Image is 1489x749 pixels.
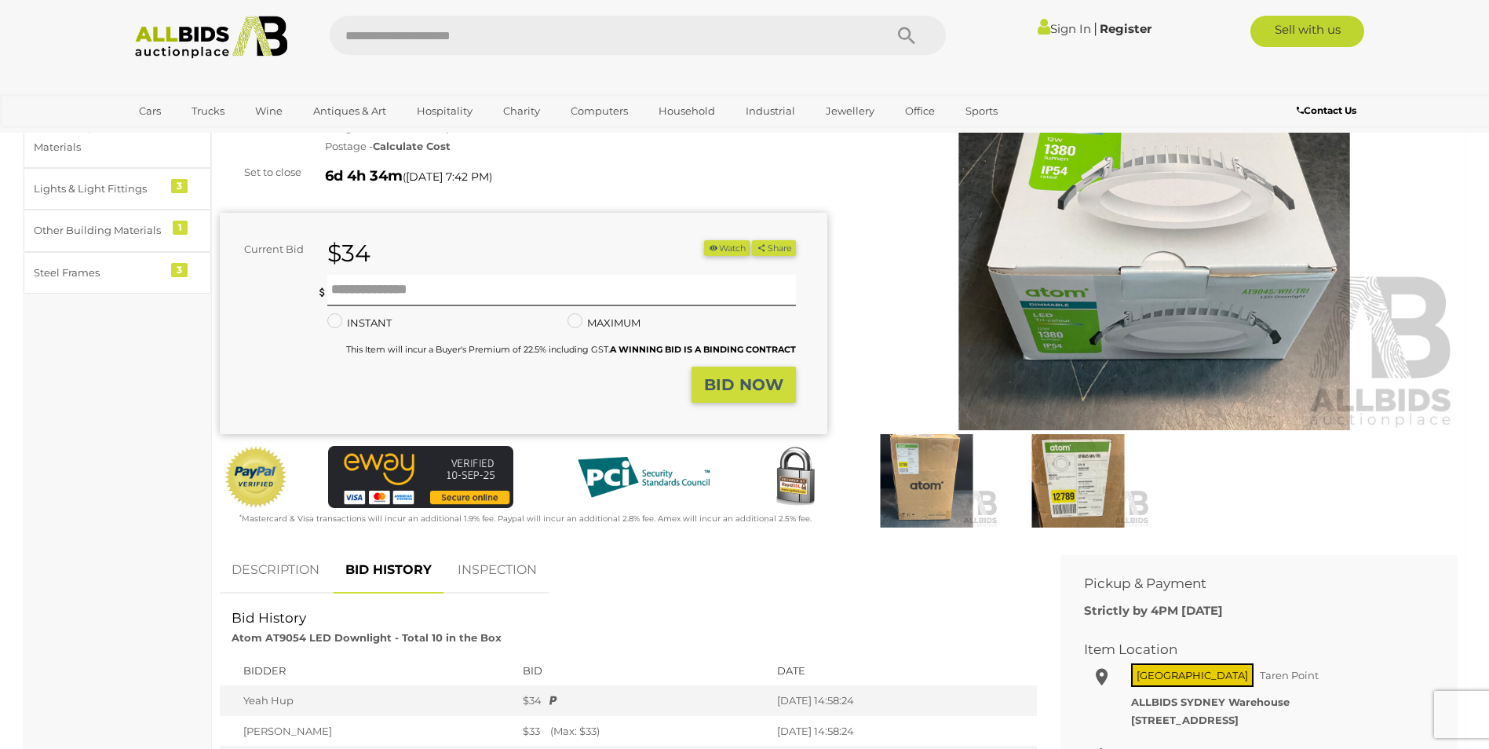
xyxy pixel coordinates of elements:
[1084,603,1223,618] b: Strictly by 4PM [DATE]
[851,39,1458,431] img: Atom AT9054 LED Downlight - Total 10 in the Box
[328,446,513,508] img: eWAY Payment Gateway
[1131,663,1254,687] span: [GEOGRAPHIC_DATA]
[855,434,998,527] img: Atom AT9054 LED Downlight - Total 10 in the Box
[208,163,313,181] div: Set to close
[232,631,502,644] strong: Atom AT9054 LED Downlight - Total 10 in the Box
[752,240,795,257] button: Share
[403,170,492,183] span: ( )
[245,98,293,124] a: Wine
[220,547,331,594] a: DESCRIPTION
[955,98,1008,124] a: Sports
[515,656,769,686] th: Bid
[327,314,392,332] label: INSTANT
[34,180,163,198] div: Lights & Light Fittings
[1006,434,1150,527] img: Atom AT9054 LED Downlight - Total 10 in the Box
[704,240,750,257] button: Watch
[327,239,370,268] strong: $34
[769,685,1037,716] td: [DATE] 14:58:24
[1297,102,1360,119] a: Contact Us
[406,170,489,184] span: [DATE] 7:42 PM
[735,98,805,124] a: Industrial
[407,98,483,124] a: Hospitality
[24,168,211,210] a: Lights & Light Fittings 3
[1256,665,1323,685] span: Taren Point
[1093,20,1097,37] span: |
[239,513,812,524] small: Mastercard & Visa transactions will incur an additional 1.9% fee. Paypal will incur an additional...
[346,344,796,355] small: This Item will incur a Buyer's Premium of 22.5% including GST.
[224,446,288,509] img: Official PayPal Seal
[325,137,827,155] div: Postage -
[220,685,515,716] td: Yeah Hup
[325,167,403,185] strong: 6d 4h 34m
[560,98,638,124] a: Computers
[567,314,640,332] label: MAXIMUM
[34,221,163,239] div: Other Building Materials
[1131,714,1239,726] strong: [STREET_ADDRESS]
[171,179,188,193] div: 3
[648,98,725,124] a: Household
[704,240,750,257] li: Watch this item
[129,124,261,150] a: [GEOGRAPHIC_DATA]
[769,716,1037,747] td: [DATE] 14:58:24
[24,210,211,251] a: Other Building Materials 1
[523,693,761,708] div: $34
[34,119,163,156] div: Bathroom / Kitchen Materials
[24,108,211,168] a: Bathroom / Kitchen Materials 24
[1084,576,1411,591] h2: Pickup & Payment
[867,16,946,55] button: Search
[523,724,761,739] div: $33
[1131,696,1290,708] strong: ALLBIDS SYDNEY Warehouse
[334,547,443,594] a: BID HISTORY
[610,344,796,355] b: A WINNING BID IS A BINDING CONTRACT
[1297,104,1356,116] b: Contact Us
[303,98,396,124] a: Antiques & Art
[816,98,885,124] a: Jewellery
[1084,642,1411,657] h2: Item Location
[171,263,188,277] div: 3
[895,98,945,124] a: Office
[1038,21,1091,36] a: Sign In
[181,98,235,124] a: Trucks
[220,716,515,747] td: [PERSON_NAME]
[692,367,796,404] button: BID NOW
[764,446,827,509] img: Secured by Rapid SSL
[232,611,1025,626] h2: Bid History
[446,547,549,594] a: INSPECTION
[542,725,600,737] span: (Max: $33)
[704,375,783,394] strong: BID NOW
[129,98,171,124] a: Cars
[220,656,515,686] th: Bidder
[565,446,722,509] img: PCI DSS compliant
[1100,21,1151,36] a: Register
[373,140,451,152] strong: Calculate Cost
[1250,16,1364,47] a: Sell with us
[126,16,297,59] img: Allbids.com.au
[769,656,1037,686] th: Date
[34,264,163,282] div: Steel Frames
[24,252,211,294] a: Steel Frames 3
[493,98,550,124] a: Charity
[220,240,316,258] div: Current Bid
[173,221,188,235] div: 1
